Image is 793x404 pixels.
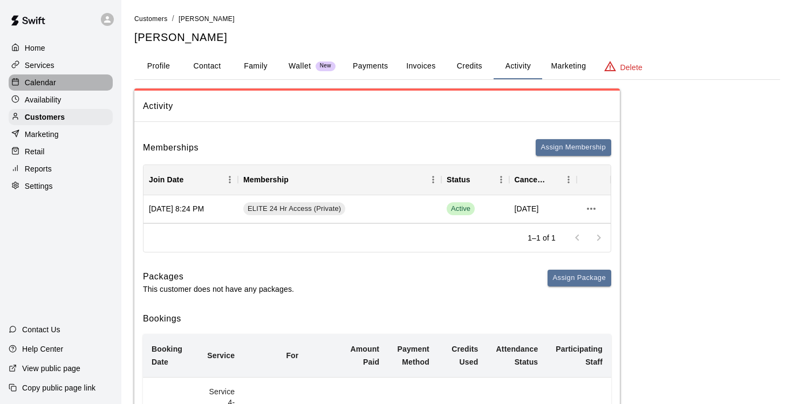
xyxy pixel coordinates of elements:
a: Services [9,57,113,73]
div: Cancel Date [509,165,577,195]
b: Booking Date [152,345,182,366]
h6: Packages [143,270,294,284]
nav: breadcrumb [134,13,780,25]
p: Wallet [289,60,311,72]
p: Delete [620,62,642,73]
a: Availability [9,92,113,108]
b: Credits Used [452,345,478,366]
p: Copy public page link [22,382,95,393]
a: Retail [9,143,113,160]
a: Reports [9,161,113,177]
a: Marketing [9,126,113,142]
div: Join Date [149,165,183,195]
b: Attendance Status [496,345,538,366]
b: Participating Staff [556,345,603,366]
button: Assign Membership [536,139,611,156]
p: Services [25,60,54,71]
a: Calendar [9,74,113,91]
p: Contact Us [22,324,60,335]
li: / [172,13,174,24]
button: Menu [425,172,441,188]
div: Membership [238,165,441,195]
a: Settings [9,178,113,194]
button: Sort [545,172,560,187]
div: Cancel Date [515,165,546,195]
button: Marketing [542,53,594,79]
button: Menu [560,172,577,188]
span: ELITE 24 Hr Access (Private) [243,204,345,214]
button: Family [231,53,280,79]
button: Activity [494,53,542,79]
p: Customers [25,112,65,122]
p: Retail [25,146,45,157]
span: [DATE] [515,203,539,214]
div: [DATE] 8:24 PM [143,195,238,223]
a: Customers [134,14,168,23]
button: Payments [344,53,396,79]
span: [PERSON_NAME] [179,15,235,23]
div: Status [441,165,509,195]
button: Invoices [396,53,445,79]
div: Status [447,165,470,195]
div: Join Date [143,165,238,195]
a: Home [9,40,113,56]
p: Marketing [25,129,59,140]
button: more actions [582,200,600,218]
p: Help Center [22,344,63,354]
p: Calendar [25,77,56,88]
p: View public page [22,363,80,374]
h5: [PERSON_NAME] [134,30,780,45]
button: Sort [183,172,199,187]
span: Customers [134,15,168,23]
b: Service [207,351,235,360]
b: For [286,351,298,360]
p: 1–1 of 1 [528,232,556,243]
button: Menu [493,172,509,188]
p: Settings [25,181,53,191]
p: Reports [25,163,52,174]
h6: Bookings [143,312,611,326]
span: Activity [143,99,611,113]
button: Sort [289,172,304,187]
div: basic tabs example [134,53,780,79]
b: Payment Method [398,345,429,366]
span: Active [447,204,475,214]
span: New [316,63,336,70]
button: Sort [470,172,486,187]
button: Contact [183,53,231,79]
b: Amount Paid [350,345,379,366]
p: Availability [25,94,61,105]
button: Menu [222,172,238,188]
a: ELITE 24 Hr Access (Private) [243,202,349,215]
span: Active [447,202,475,215]
div: Membership [243,165,289,195]
a: Customers [9,109,113,125]
button: Assign Package [548,270,611,286]
p: This customer does not have any packages. [143,284,294,295]
button: Profile [134,53,183,79]
button: Credits [445,53,494,79]
p: Home [25,43,45,53]
h6: Memberships [143,141,199,155]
